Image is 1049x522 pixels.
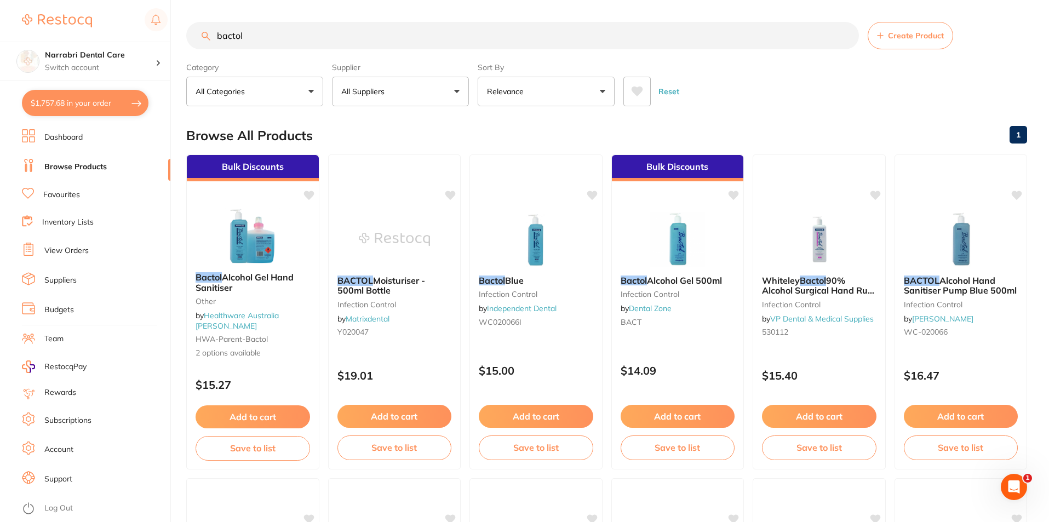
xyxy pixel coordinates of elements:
span: Y020047 [337,327,369,337]
a: Budgets [44,305,74,316]
b: Bactol Alcohol Gel Hand Sanitiser [196,272,310,292]
span: Create Product [888,31,944,40]
img: Restocq Logo [22,14,92,27]
a: Account [44,444,73,455]
button: Save to list [337,435,452,460]
span: BACT [621,317,641,327]
img: Bactol Alcohol Gel Hand Sanitiser [217,209,288,263]
button: Add to cart [904,405,1018,428]
a: RestocqPay [22,360,87,373]
img: Narrabri Dental Care [17,50,39,72]
b: BACTOL Moisturiser - 500ml Bottle [337,276,452,296]
label: Supplier [332,62,469,72]
small: infection control [479,290,593,299]
button: Add to cart [762,405,876,428]
img: RestocqPay [22,360,35,373]
button: Create Product [868,22,953,49]
b: Whiteley Bactol 90% Alcohol Surgical Hand Rub 500ml Pump Bottle [762,276,876,296]
img: Whiteley Bactol 90% Alcohol Surgical Hand Rub 500ml Pump Bottle [783,212,855,267]
a: Restocq Logo [22,8,92,33]
button: Save to list [762,435,876,460]
button: Add to cart [479,405,593,428]
img: Bactol Blue [500,212,571,267]
button: All Suppliers [332,77,469,106]
a: Rewards [44,387,76,398]
em: BACTOL [904,275,939,286]
b: BACTOL Alcohol Hand Sanitiser Pump Blue 500ml [904,276,1018,296]
button: Save to list [904,435,1018,460]
a: Favourites [43,190,80,200]
button: Add to cart [196,405,310,428]
a: Inventory Lists [42,217,94,228]
p: $15.00 [479,364,593,377]
span: WC020066I [479,317,521,327]
em: BACTOL [337,275,373,286]
input: Search Products [186,22,859,49]
button: Reset [655,77,683,106]
a: Dental Zone [629,303,672,313]
a: 1 [1010,124,1027,146]
button: Log Out [22,500,167,518]
img: Bactol Alcohol Gel 500ml [642,212,713,267]
label: Category [186,62,323,72]
div: Bulk Discounts [187,155,319,181]
small: Infection Control [621,290,735,299]
a: Matrixdental [346,314,389,324]
span: WC-020066 [904,327,948,337]
span: by [196,311,279,330]
p: $14.09 [621,364,735,377]
span: by [337,314,389,324]
button: Add to cart [337,405,452,428]
p: Switch account [45,62,156,73]
span: Alcohol Gel Hand Sanitiser [196,272,294,292]
a: Support [44,474,72,485]
p: All Suppliers [341,86,389,97]
p: $19.01 [337,369,452,382]
a: Subscriptions [44,415,91,426]
p: $15.27 [196,378,310,391]
p: Relevance [487,86,528,97]
img: BACTOL Alcohol Hand Sanitiser Pump Blue 500ml [925,212,996,267]
span: by [904,314,973,324]
a: Dashboard [44,132,83,143]
p: $15.40 [762,369,876,382]
span: by [479,303,557,313]
small: other [196,297,310,306]
b: Bactol Blue [479,276,593,285]
button: Save to list [196,436,310,460]
b: Bactol Alcohol Gel 500ml [621,276,735,285]
small: infection control [904,300,1018,309]
a: View Orders [44,245,89,256]
a: VP Dental & Medical Supplies [770,314,874,324]
a: Log Out [44,503,73,514]
span: by [621,303,672,313]
button: Save to list [621,435,735,460]
em: Bactol [479,275,505,286]
a: Healthware Australia [PERSON_NAME] [196,311,279,330]
span: Alcohol Gel 500ml [647,275,722,286]
p: $16.47 [904,369,1018,382]
button: Save to list [479,435,593,460]
iframe: Intercom live chat [1001,474,1027,500]
span: 530112 [762,327,788,337]
label: Sort By [478,62,615,72]
span: Alcohol Hand Sanitiser Pump Blue 500ml [904,275,1017,296]
button: $1,757.68 in your order [22,90,148,116]
span: 1 [1023,474,1032,483]
small: infection control [762,300,876,309]
span: Moisturiser - 500ml Bottle [337,275,425,296]
span: HWA-parent-bactol [196,334,268,344]
a: Suppliers [44,275,77,286]
button: All Categories [186,77,323,106]
a: [PERSON_NAME] [912,314,973,324]
span: by [762,314,874,324]
span: RestocqPay [44,362,87,372]
span: Blue [505,275,524,286]
h2: Browse All Products [186,128,313,144]
em: Bactol [621,275,647,286]
span: 90% Alcohol Surgical Hand Rub 500ml Pump Bottle [762,275,874,306]
span: 2 options available [196,348,310,359]
a: Team [44,334,64,345]
em: Bactol [196,272,222,283]
h4: Narrabri Dental Care [45,50,156,61]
